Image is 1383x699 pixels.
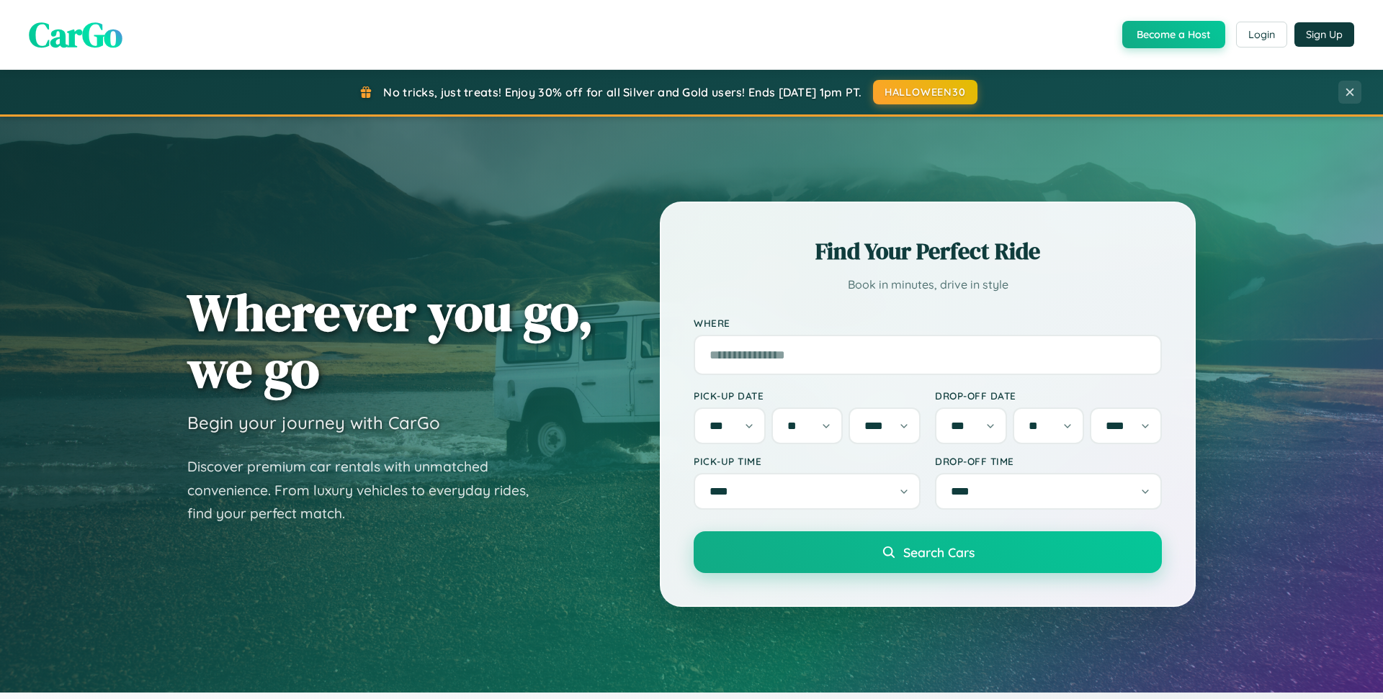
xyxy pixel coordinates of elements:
[903,544,975,560] span: Search Cars
[187,455,547,526] p: Discover premium car rentals with unmatched convenience. From luxury vehicles to everyday rides, ...
[694,389,921,402] label: Pick-up Date
[935,389,1162,402] label: Drop-off Date
[29,11,122,58] span: CarGo
[694,317,1162,329] label: Where
[383,85,861,99] span: No tricks, just treats! Enjoy 30% off for all Silver and Gold users! Ends [DATE] 1pm PT.
[1294,22,1354,47] button: Sign Up
[1236,22,1287,48] button: Login
[873,80,977,104] button: HALLOWEEN30
[694,274,1162,295] p: Book in minutes, drive in style
[694,531,1162,573] button: Search Cars
[187,284,594,397] h1: Wherever you go, we go
[694,455,921,467] label: Pick-up Time
[1122,21,1225,48] button: Become a Host
[935,455,1162,467] label: Drop-off Time
[694,235,1162,267] h2: Find Your Perfect Ride
[187,412,440,433] h3: Begin your journey with CarGo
